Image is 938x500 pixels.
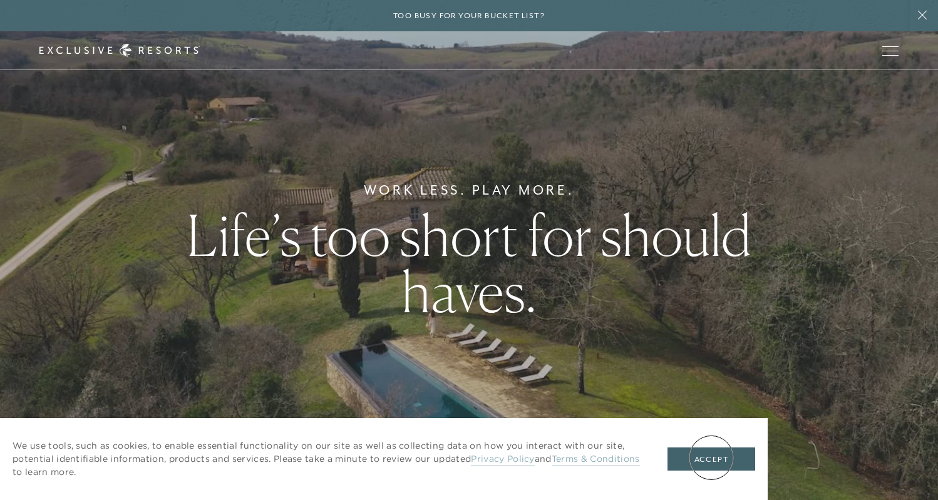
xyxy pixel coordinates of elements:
p: We use tools, such as cookies, to enable essential functionality on our site as well as collectin... [13,439,642,479]
h6: Too busy for your bucket list? [393,10,545,22]
h6: Work Less. Play More. [364,180,575,200]
button: Open navigation [882,46,899,55]
h1: Life’s too short for should haves. [164,207,774,320]
a: Privacy Policy [471,453,534,466]
button: Accept [667,447,755,471]
a: Terms & Conditions [552,453,640,466]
